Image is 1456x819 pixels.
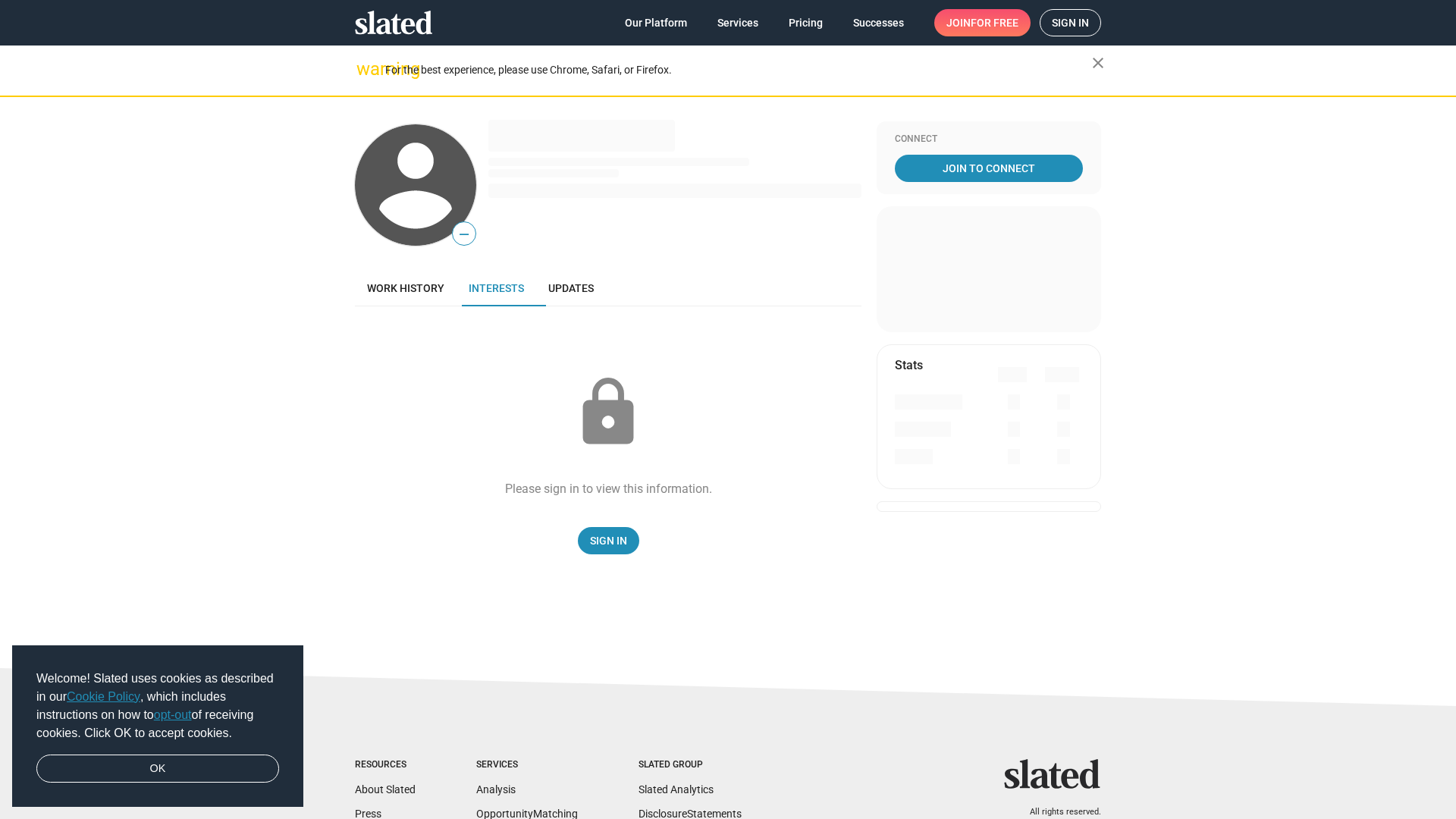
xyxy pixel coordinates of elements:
a: Updates [536,270,606,306]
a: Slated Analytics [639,783,714,795]
span: Updates [548,282,594,294]
span: Services [717,9,758,36]
a: Sign In [578,527,639,554]
a: Pricing [777,9,835,36]
div: Connect [895,133,1083,146]
span: Successes [853,9,904,36]
a: dismiss cookie message [36,755,279,783]
div: Services [476,759,578,771]
a: Cookie Policy [67,690,140,703]
a: About Slated [355,783,416,795]
div: Resources [355,759,416,771]
span: Interests [469,282,524,294]
a: Successes [841,9,916,36]
a: Join To Connect [895,155,1083,182]
div: Slated Group [639,759,742,771]
div: Please sign in to view this information. [505,481,712,497]
span: — [453,224,475,244]
a: Analysis [476,783,516,795]
div: cookieconsent [12,645,303,808]
span: Pricing [789,9,823,36]
a: Work history [355,270,457,306]
mat-icon: lock [570,375,646,450]
span: for free [971,9,1018,36]
mat-icon: warning [356,60,375,78]
span: Sign In [590,527,627,554]
mat-icon: close [1089,54,1107,72]
a: Our Platform [613,9,699,36]
a: opt-out [154,708,192,721]
span: Our Platform [625,9,687,36]
mat-card-title: Stats [895,357,923,373]
a: Services [705,9,770,36]
span: Join To Connect [898,155,1080,182]
a: Sign in [1040,9,1101,36]
div: For the best experience, please use Chrome, Safari, or Firefox. [385,60,1092,80]
a: Joinfor free [934,9,1031,36]
span: Join [946,9,1018,36]
span: Work history [367,282,444,294]
span: Sign in [1052,10,1089,36]
a: Interests [457,270,536,306]
span: Welcome! Slated uses cookies as described in our , which includes instructions on how to of recei... [36,670,279,742]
